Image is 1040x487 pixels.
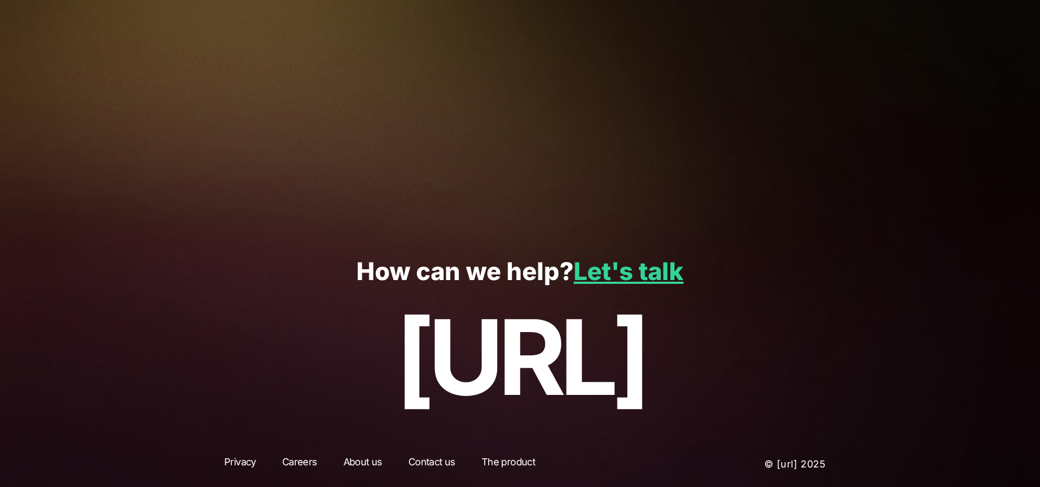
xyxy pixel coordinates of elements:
p: © [URL] 2025 [673,454,826,474]
a: Let's talk [574,256,684,286]
p: [URL] [32,298,1007,415]
a: Careers [272,454,327,474]
p: How can we help? [32,258,1007,285]
a: The product [472,454,545,474]
a: About us [334,454,392,474]
a: Contact us [399,454,465,474]
a: Privacy [214,454,266,474]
